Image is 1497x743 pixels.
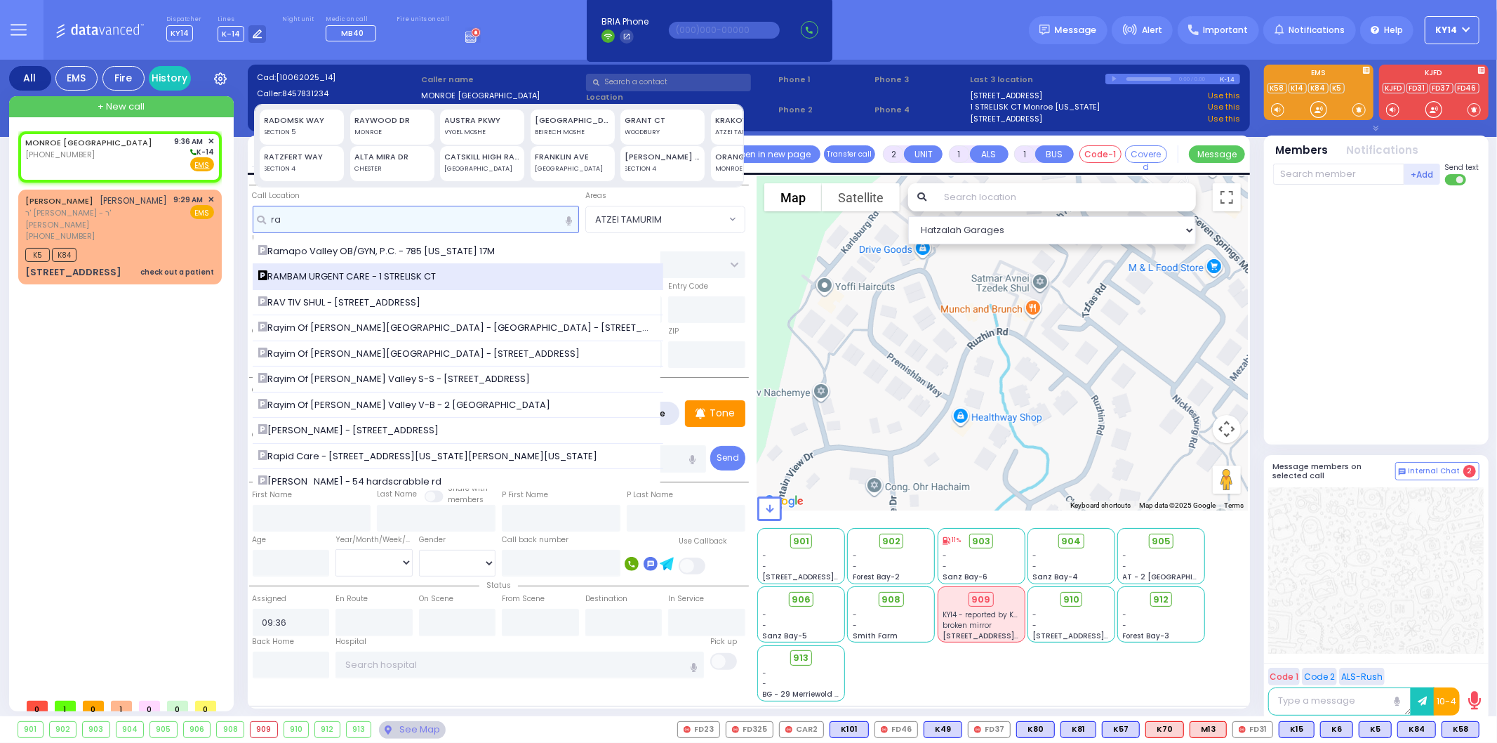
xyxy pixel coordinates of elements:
[684,726,691,733] img: red-radio-icon.svg
[585,190,606,202] label: Areas
[943,610,1023,620] span: KY14 - reported by K90
[9,66,51,91] div: All
[341,27,364,39] span: MB40
[763,631,808,641] span: Sanz Bay-5
[1445,162,1479,173] span: Send text
[258,475,447,489] span: [PERSON_NAME] - 54 hardscrabble rd
[257,72,417,84] label: Cad:
[971,101,1100,113] a: 1 STRELISK CT Monroe [US_STATE]
[253,593,287,605] label: Assigned
[98,100,145,114] span: + New call
[117,722,144,737] div: 904
[217,722,244,737] div: 908
[55,701,76,711] span: 1
[1383,83,1405,93] a: KJFD
[265,114,340,126] div: RADOMSK WAY
[974,726,981,733] img: red-radio-icon.svg
[794,651,809,665] span: 913
[25,137,152,148] a: MONROE [GEOGRAPHIC_DATA]
[1190,721,1227,738] div: ALS
[1239,726,1246,733] img: red-radio-icon.svg
[625,151,700,163] div: [PERSON_NAME] DR
[354,128,430,138] div: MONROE
[253,190,300,202] label: Call Location
[1142,24,1162,37] span: Alert
[972,534,990,548] span: 903
[1123,631,1170,641] span: Forest Bay-3
[785,726,792,733] img: red-radio-icon.svg
[1430,83,1453,93] a: FD37
[679,536,727,547] label: Use Callback
[1359,721,1392,738] div: K5
[354,114,430,126] div: RAYWOOD DR
[853,631,898,641] span: Smith Farm
[585,593,627,605] label: Destination
[1032,631,1165,641] span: [STREET_ADDRESS][PERSON_NAME]
[822,183,900,211] button: Show satellite imagery
[1102,721,1140,738] div: K57
[258,244,500,258] span: Ramapo Valley OB/GYN, P.C. - 785 [US_STATE] 17M
[1032,551,1037,561] span: -
[1279,721,1315,738] div: BLS
[715,164,790,174] div: MONROE
[1268,83,1287,93] a: K58
[943,561,947,572] span: -
[853,551,857,561] span: -
[83,722,109,737] div: 903
[601,15,648,28] span: BRIA Phone
[25,195,93,206] a: [PERSON_NAME]
[943,631,1075,641] span: [STREET_ADDRESS][PERSON_NAME]
[1035,145,1074,163] button: BUS
[668,281,708,292] label: Entry Code
[778,74,870,86] span: Phone 1
[397,15,449,24] label: Fire units on call
[1273,164,1404,185] input: Search member
[935,183,1195,211] input: Search location
[265,164,340,174] div: SECTION 4
[586,206,726,232] span: ATZEI TAMURIM
[1125,145,1167,163] button: Covered
[258,347,585,361] span: Rayim Of [PERSON_NAME][GEOGRAPHIC_DATA] - [STREET_ADDRESS]
[354,164,430,174] div: CHESTER
[586,74,751,91] input: Search a contact
[419,593,453,605] label: On Scene
[881,593,900,607] span: 908
[1189,145,1245,163] button: Message
[149,66,191,91] a: History
[1032,620,1037,631] span: -
[792,593,811,607] span: 906
[1123,572,1227,582] span: AT - 2 [GEOGRAPHIC_DATA]
[284,722,309,737] div: 910
[969,592,994,607] div: 909
[1406,83,1428,93] a: FD31
[677,721,720,738] div: FD23
[1397,721,1436,738] div: K84
[763,561,767,572] span: -
[924,721,962,738] div: BLS
[421,74,581,86] label: Caller name
[853,610,857,620] span: -
[668,326,679,337] label: ZIP
[282,88,328,99] span: 8457831234
[258,372,535,386] span: Rayim Of [PERSON_NAME] Valley S-S - [STREET_ADDRESS]
[354,151,430,163] div: ALTA MIRA DR
[1213,415,1241,443] button: Map camera controls
[335,534,413,546] div: Year/Month/Week/Day
[710,636,737,647] label: Pick up
[421,90,581,102] label: MONROE [GEOGRAPHIC_DATA]
[1339,668,1385,685] button: ALS-Rush
[265,128,340,138] div: SECTION 5
[335,593,368,605] label: En Route
[1032,561,1037,572] span: -
[1399,468,1406,475] img: comment-alt.png
[761,492,807,511] img: Google
[1154,593,1169,607] span: 912
[111,701,132,711] span: 1
[968,721,1011,738] div: FD37
[502,593,545,605] label: From Scene
[1320,721,1353,738] div: BLS
[1379,70,1489,79] label: KJFD
[830,721,869,738] div: K101
[257,88,417,100] label: Caller:
[904,145,943,163] button: UNIT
